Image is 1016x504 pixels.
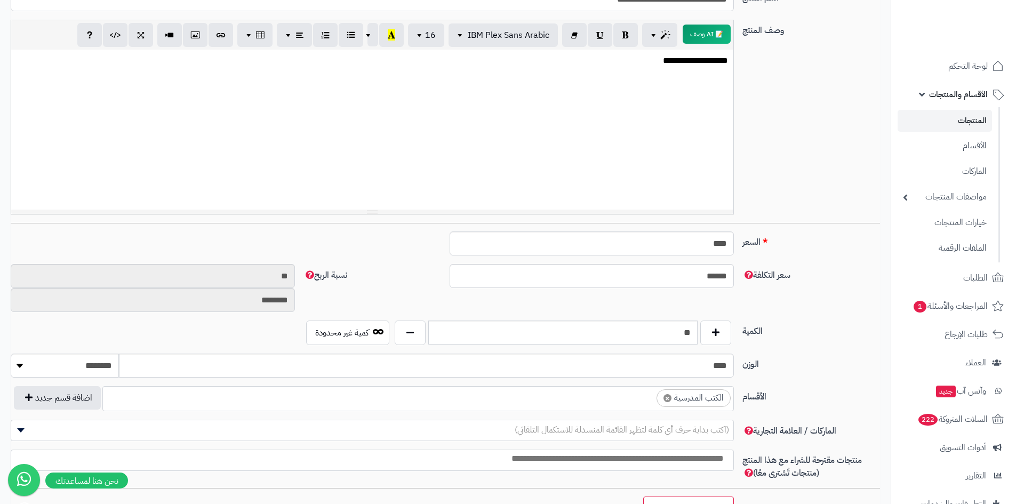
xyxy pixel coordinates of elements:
label: وصف المنتج [738,20,884,37]
label: الكمية [738,321,884,338]
span: منتجات مقترحة للشراء مع هذا المنتج (منتجات تُشترى معًا) [742,454,862,479]
span: نسبة الربح [303,269,347,282]
a: طلبات الإرجاع [898,322,1010,347]
span: IBM Plex Sans Arabic [468,29,549,42]
span: (اكتب بداية حرف أي كلمة لتظهر القائمة المنسدلة للاستكمال التلقائي) [515,423,729,436]
span: جديد [936,386,956,397]
span: الماركات / العلامة التجارية [742,425,836,437]
a: المراجعات والأسئلة1 [898,293,1010,319]
button: 📝 AI وصف [683,25,731,44]
a: خيارات المنتجات [898,211,992,234]
span: وآتس آب [935,383,986,398]
a: أدوات التسويق [898,435,1010,460]
span: طلبات الإرجاع [945,327,988,342]
button: 16 [408,23,444,47]
a: وآتس آبجديد [898,378,1010,404]
a: لوحة التحكم [898,53,1010,79]
span: لوحة التحكم [948,59,988,74]
a: العملاء [898,350,1010,375]
span: المراجعات والأسئلة [913,299,988,314]
a: الماركات [898,160,992,183]
a: مواصفات المنتجات [898,186,992,209]
span: × [663,394,671,402]
span: سعر التكلفة [742,269,790,282]
span: الطلبات [963,270,988,285]
button: IBM Plex Sans Arabic [449,23,558,47]
label: الوزن [738,354,884,371]
label: الأقسام [738,386,884,403]
span: العملاء [965,355,986,370]
a: الطلبات [898,265,1010,291]
span: التقارير [966,468,986,483]
a: المنتجات [898,110,992,132]
a: الملفات الرقمية [898,237,992,260]
a: التقارير [898,463,1010,489]
span: 222 [918,414,938,426]
span: أدوات التسويق [940,440,986,455]
li: الكتب المدرسية [657,389,731,407]
button: اضافة قسم جديد [14,386,101,410]
label: السعر [738,231,884,249]
span: الأقسام والمنتجات [929,87,988,102]
span: 16 [425,29,436,42]
span: السلات المتروكة [917,412,988,427]
span: 1 [914,301,926,313]
a: الأقسام [898,134,992,157]
a: السلات المتروكة222 [898,406,1010,432]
